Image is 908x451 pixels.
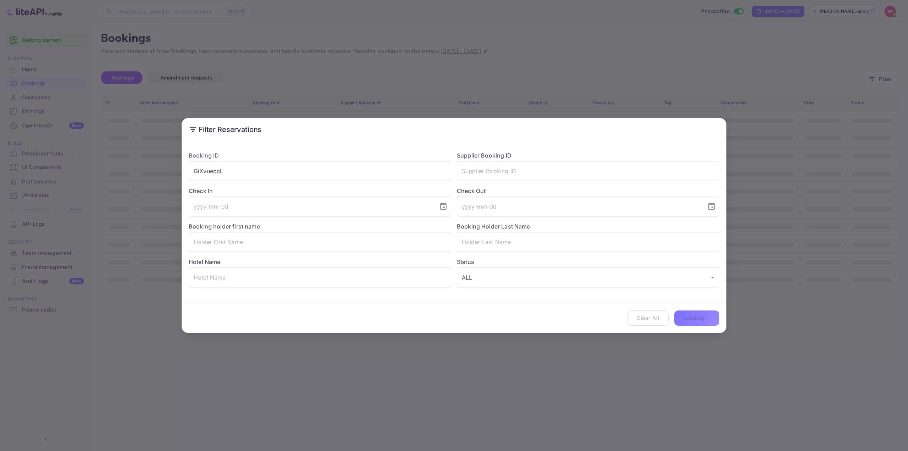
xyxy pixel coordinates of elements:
[457,152,511,159] label: Supplier Booking ID
[189,258,221,265] label: Hotel Name
[189,232,451,252] input: Holder First Name
[189,223,260,230] label: Booking holder first name
[457,232,719,252] input: Holder Last Name
[457,258,719,266] label: Status
[189,161,451,181] input: Booking ID
[457,223,530,230] label: Booking Holder Last Name
[182,118,726,141] h2: Filter Reservations
[704,199,719,214] button: Choose date
[189,152,219,159] label: Booking ID
[457,187,719,195] label: Check Out
[189,268,451,287] input: Hotel Name
[189,187,451,195] label: Check In
[436,199,450,214] button: Choose date
[457,161,719,181] input: Supplier Booking ID
[457,197,702,216] input: yyyy-mm-dd
[457,268,719,287] div: ALL
[189,197,433,216] input: yyyy-mm-dd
